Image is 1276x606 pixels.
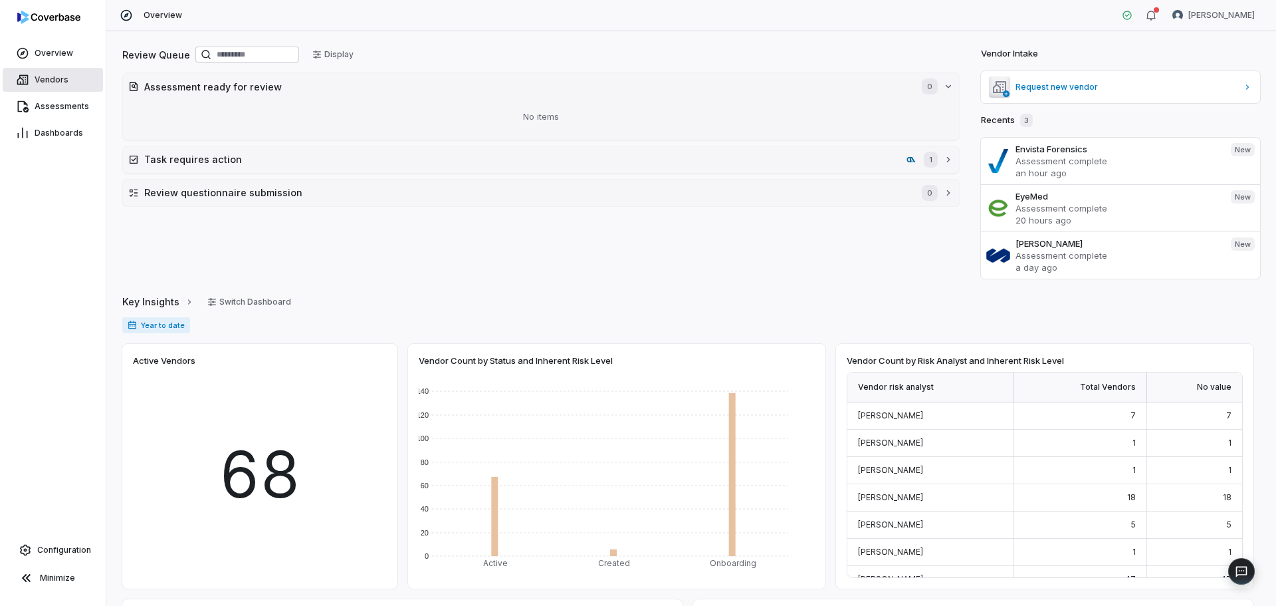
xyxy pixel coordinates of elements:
span: 5 [1226,520,1231,530]
span: 7 [1130,410,1136,420]
span: Vendors [35,75,68,85]
a: Assessments [3,94,103,118]
img: logo-D7KZi-bG.svg [17,11,80,24]
svg: Date range for report [128,321,137,330]
a: Configuration [5,538,100,562]
span: Key Insights [122,295,179,309]
a: Request new vendor [981,71,1260,103]
h2: Vendor Intake [981,47,1038,61]
span: Vendor Count by Status and Inherent Risk Level [419,355,613,367]
h3: EyeMed [1015,190,1220,202]
a: Overview [3,41,103,65]
h2: Task requires action [144,152,901,166]
span: [PERSON_NAME] [858,438,923,448]
span: Assessments [35,101,89,112]
a: Vendors [3,68,103,92]
img: Melanie Lorent avatar [1172,10,1183,21]
span: 47 [1221,574,1231,584]
text: 100 [417,434,429,442]
h2: Review Queue [122,48,190,62]
span: 0 [922,78,938,94]
div: Vendor risk analyst [847,373,1014,402]
h2: Assessment ready for review [144,80,908,94]
text: 140 [417,387,429,395]
text: 40 [421,505,429,513]
span: 7 [1226,410,1231,420]
span: Overview [144,10,182,21]
h2: Recents [981,114,1033,127]
span: [PERSON_NAME] [858,574,923,584]
span: New [1231,143,1255,156]
button: Assessment ready for review0 [123,73,959,100]
span: Dashboards [35,128,83,138]
span: 5 [1130,520,1136,530]
div: No items [128,100,954,134]
p: 20 hours ago [1015,214,1220,226]
button: Display [304,45,362,65]
h3: Envista Forensics [1015,143,1220,155]
text: 120 [417,411,429,419]
span: Active Vendors [133,355,195,367]
span: 1 [1132,438,1136,448]
button: Switch Dashboard [199,292,299,312]
span: 1 [1132,465,1136,475]
span: 0 [922,185,938,201]
span: 1 [1228,438,1231,448]
p: an hour ago [1015,167,1220,179]
a: Key Insights [122,288,194,316]
span: 1 [1228,547,1231,557]
span: 1 [1228,465,1231,475]
span: Year to date [122,317,190,333]
span: New [1231,237,1255,251]
span: [PERSON_NAME] [858,492,923,502]
button: Task requires actioncompassadj.com1 [123,146,959,173]
a: EyeMedAssessment complete20 hours agoNew [981,184,1260,231]
p: Assessment complete [1015,249,1220,261]
span: [PERSON_NAME] [1188,10,1255,21]
h2: Review questionnaire submission [144,186,908,200]
h3: [PERSON_NAME] [1015,237,1220,249]
a: Envista ForensicsAssessment completean hour agoNew [981,138,1260,184]
p: Assessment complete [1015,202,1220,214]
span: 47 [1125,574,1136,584]
span: [PERSON_NAME] [858,410,923,420]
span: 1 [924,152,938,168]
p: a day ago [1015,261,1220,273]
span: Request new vendor [1015,82,1237,92]
button: Review questionnaire submission0 [123,180,959,206]
span: [PERSON_NAME] [858,520,923,530]
span: Minimize [40,573,75,583]
button: Key Insights [118,288,198,316]
span: New [1231,190,1255,204]
span: 68 [219,427,300,522]
a: [PERSON_NAME]Assessment completea day agoNew [981,231,1260,279]
span: Overview [35,48,73,59]
span: 1 [1132,547,1136,557]
span: 18 [1127,492,1136,502]
button: Minimize [5,565,100,591]
div: No value [1147,373,1242,402]
span: [PERSON_NAME] [858,547,923,557]
text: 20 [421,529,429,537]
span: 3 [1020,114,1033,127]
p: Assessment complete [1015,155,1220,167]
text: 80 [421,458,429,466]
a: Dashboards [3,121,103,145]
span: Configuration [37,545,91,555]
text: 0 [425,552,429,560]
div: Total Vendors [1014,373,1147,402]
button: Melanie Lorent avatar[PERSON_NAME] [1164,5,1263,25]
span: Vendor Count by Risk Analyst and Inherent Risk Level [847,355,1064,367]
span: 18 [1223,492,1231,502]
text: 60 [421,482,429,490]
span: [PERSON_NAME] [858,465,923,475]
